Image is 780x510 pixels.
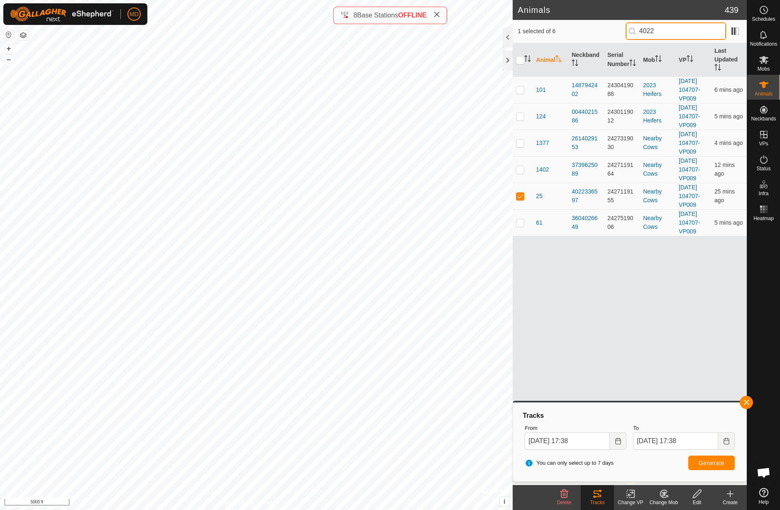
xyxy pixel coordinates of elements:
[521,411,738,421] div: Tracks
[536,112,545,121] span: 124
[679,78,700,102] a: [DATE] 104707-VP009
[4,44,14,54] button: +
[607,81,636,98] div: 2430419088
[607,108,636,125] div: 2430119012
[4,54,14,64] button: –
[688,456,735,470] button: Generate
[607,214,636,231] div: 2427519006
[679,211,700,235] a: [DATE] 104707-VP009
[357,12,398,19] span: Base Stations
[533,43,568,77] th: Animal
[4,30,14,40] button: Reset Map
[643,108,672,125] div: 2023 Heifers
[614,499,647,506] div: Change VP
[647,499,680,506] div: Change Mob
[751,460,776,485] div: Open chat
[643,81,672,98] div: 2023 Heifers
[679,157,700,181] a: [DATE] 104707-VP009
[640,43,675,77] th: Mob
[572,81,601,98] div: 1487942402
[655,56,662,63] p-sorticon: Activate to sort
[18,30,28,40] button: Map Layers
[753,216,774,221] span: Heatmap
[568,43,604,77] th: Neckband
[398,12,426,19] span: OFFLINE
[714,219,743,226] span: 9 Oct 2025 at 5:35 pm
[557,500,572,505] span: Delete
[643,161,672,178] div: Nearby Cows
[629,61,636,67] p-sorticon: Activate to sort
[714,113,743,120] span: 9 Oct 2025 at 5:35 pm
[626,22,726,40] input: Search (S)
[130,10,139,19] span: MD
[536,165,549,174] span: 1402
[759,141,768,146] span: VPs
[687,56,693,63] p-sorticon: Activate to sort
[524,56,531,63] p-sorticon: Activate to sort
[536,139,549,147] span: 1377
[572,108,601,125] div: 0044021586
[711,43,747,77] th: Last Updated
[572,187,601,205] div: 4022336597
[633,424,735,432] label: To
[536,86,545,94] span: 101
[572,161,601,178] div: 3739625089
[756,166,770,171] span: Status
[525,424,626,432] label: From
[714,140,743,146] span: 9 Oct 2025 at 5:36 pm
[572,214,601,231] div: 3604026649
[758,500,769,505] span: Help
[607,187,636,205] div: 2427119155
[518,5,724,15] h2: Animals
[353,12,357,19] span: 8
[718,432,735,450] button: Choose Date
[699,460,724,466] span: Generate
[714,499,747,506] div: Create
[725,4,738,16] span: 439
[643,134,672,152] div: Nearby Cows
[500,497,509,506] button: i
[604,43,640,77] th: Serial Number
[581,499,614,506] div: Tracks
[714,65,721,72] p-sorticon: Activate to sort
[518,27,625,36] span: 1 selected of 6
[679,104,700,128] a: [DATE] 104707-VP009
[643,214,672,231] div: Nearby Cows
[675,43,711,77] th: VP
[643,187,672,205] div: Nearby Cows
[747,485,780,508] a: Help
[750,42,777,47] span: Notifications
[758,66,770,71] span: Mobs
[572,134,601,152] div: 2614029153
[224,499,255,507] a: Privacy Policy
[607,134,636,152] div: 2427319030
[679,184,700,208] a: [DATE] 104707-VP009
[525,459,614,467] span: You can only select up to 7 days
[758,191,768,196] span: Infra
[752,17,775,22] span: Schedules
[607,161,636,178] div: 2427119164
[714,86,743,93] span: 9 Oct 2025 at 5:34 pm
[714,162,735,177] span: 9 Oct 2025 at 5:28 pm
[610,432,626,450] button: Choose Date
[680,499,714,506] div: Edit
[555,56,562,63] p-sorticon: Activate to sort
[536,192,543,201] span: 25
[10,7,114,22] img: Gallagher Logo
[755,91,773,96] span: Animals
[572,61,578,67] p-sorticon: Activate to sort
[679,131,700,155] a: [DATE] 104707-VP009
[264,499,289,507] a: Contact Us
[504,498,505,505] span: i
[751,116,776,121] span: Neckbands
[714,188,735,204] span: 9 Oct 2025 at 5:15 pm
[536,218,543,227] span: 61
